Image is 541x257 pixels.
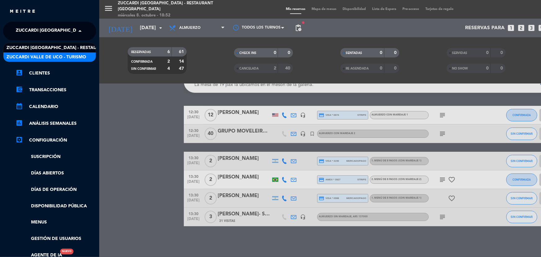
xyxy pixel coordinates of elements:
[9,9,36,14] img: MEITRE
[60,249,73,255] div: Nuevo
[16,170,96,177] a: Días abiertos
[7,54,86,61] span: Zuccardi Valle de Uco - Turismo
[16,119,23,127] i: assessment
[7,44,155,52] span: Zuccardi [GEOGRAPHIC_DATA] - Restaurant [GEOGRAPHIC_DATA]
[16,219,96,226] a: Menus
[16,102,23,110] i: calendar_month
[16,136,23,143] i: settings_applications
[16,103,96,110] a: calendar_monthCalendario
[16,186,96,193] a: Días de Operación
[16,203,96,210] a: Disponibilidad pública
[16,120,96,127] a: assessmentANÁLISIS SEMANALES
[16,86,96,94] a: account_balance_walletTransacciones
[16,153,96,160] a: Suscripción
[16,86,23,93] i: account_balance_wallet
[16,70,96,77] a: account_boxClientes
[16,137,96,144] a: Configuración
[16,25,165,38] span: Zuccardi [GEOGRAPHIC_DATA] - Restaurant [GEOGRAPHIC_DATA]
[16,69,23,76] i: account_box
[16,235,96,242] a: Gestión de usuarios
